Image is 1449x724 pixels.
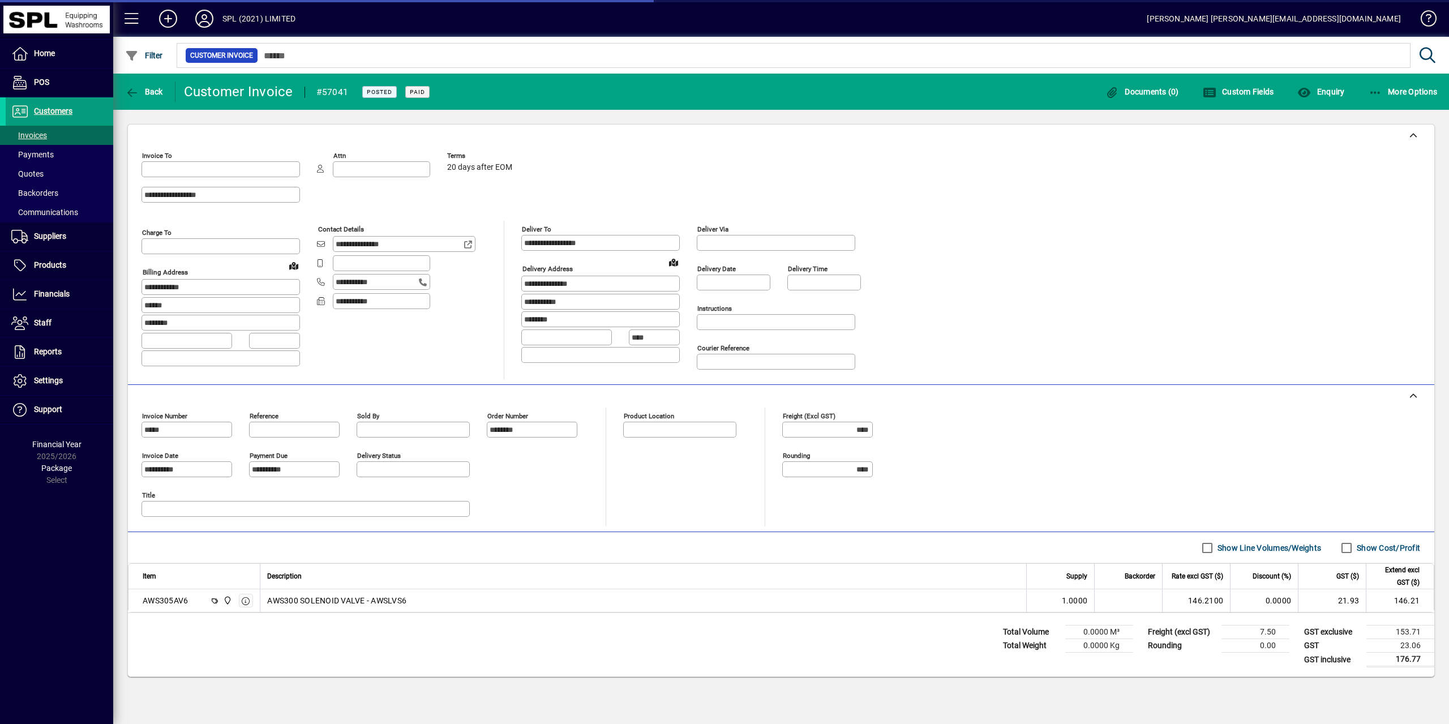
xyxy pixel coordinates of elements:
div: 146.2100 [1169,595,1223,606]
span: Posted [367,88,392,96]
button: Custom Fields [1200,82,1277,102]
td: GST inclusive [1298,653,1366,667]
td: 176.77 [1366,653,1434,667]
span: Customer Invoice [190,50,253,61]
a: Communications [6,203,113,222]
span: Supply [1066,570,1087,582]
td: 23.06 [1366,639,1434,653]
span: Support [34,405,62,414]
a: Support [6,396,113,424]
a: Suppliers [6,222,113,251]
mat-label: Freight (excl GST) [783,412,835,420]
span: Package [41,464,72,473]
a: Reports [6,338,113,366]
a: POS [6,68,113,97]
label: Show Line Volumes/Weights [1215,542,1321,554]
span: Back [125,87,163,96]
mat-label: Courier Reference [697,344,749,352]
a: Backorders [6,183,113,203]
span: Quotes [11,169,44,178]
div: Customer Invoice [184,83,293,101]
td: 153.71 [1366,626,1434,639]
span: Financials [34,289,70,298]
span: 20 days after EOM [447,163,512,172]
a: Products [6,251,113,280]
td: GST [1298,639,1366,653]
span: Discount (%) [1253,570,1291,582]
app-page-header-button: Back [113,82,175,102]
button: Documents (0) [1103,82,1182,102]
span: Home [34,49,55,58]
mat-label: Reference [250,412,278,420]
a: Payments [6,145,113,164]
span: SPL (2021) Limited [220,594,233,607]
mat-label: Rounding [783,452,810,460]
span: More Options [1369,87,1438,96]
span: Filter [125,51,163,60]
mat-label: Invoice number [142,412,187,420]
mat-label: Instructions [697,305,732,312]
span: POS [34,78,49,87]
span: Backorder [1125,570,1155,582]
span: Paid [410,88,425,96]
mat-label: Deliver via [697,225,728,233]
mat-label: Delivery time [788,265,828,273]
span: Enquiry [1297,87,1344,96]
td: 146.21 [1366,589,1434,612]
mat-label: Deliver To [522,225,551,233]
a: View on map [665,253,683,271]
td: 21.93 [1298,589,1366,612]
span: Backorders [11,189,58,198]
mat-label: Delivery date [697,265,736,273]
span: Extend excl GST ($) [1373,564,1420,589]
span: Invoices [11,131,47,140]
button: Back [122,82,166,102]
span: Reports [34,347,62,356]
label: Show Cost/Profit [1354,542,1420,554]
span: Rate excl GST ($) [1172,570,1223,582]
td: 0.0000 [1230,589,1298,612]
a: Invoices [6,126,113,145]
span: Payments [11,150,54,159]
span: Suppliers [34,232,66,241]
a: Quotes [6,164,113,183]
a: Knowledge Base [1412,2,1435,39]
a: Settings [6,367,113,395]
mat-label: Attn [333,152,346,160]
span: GST ($) [1336,570,1359,582]
td: 0.0000 Kg [1065,639,1133,653]
div: AWS305AV6 [143,595,188,606]
div: [PERSON_NAME] [PERSON_NAME][EMAIL_ADDRESS][DOMAIN_NAME] [1147,10,1401,28]
button: Enquiry [1294,82,1347,102]
td: Total Volume [997,626,1065,639]
mat-label: Invoice date [142,452,178,460]
td: 0.0000 M³ [1065,626,1133,639]
span: AWS300 SOLENOID VALVE - AWSLVS6 [267,595,406,606]
span: Documents (0) [1105,87,1179,96]
a: Staff [6,309,113,337]
td: 7.50 [1221,626,1289,639]
button: Filter [122,45,166,66]
a: Home [6,40,113,68]
a: View on map [285,256,303,275]
button: More Options [1366,82,1441,102]
span: Terms [447,152,515,160]
span: 1.0000 [1062,595,1088,606]
span: Products [34,260,66,269]
span: Item [143,570,156,582]
td: Total Weight [997,639,1065,653]
button: Profile [186,8,222,29]
div: SPL (2021) LIMITED [222,10,295,28]
span: Financial Year [32,440,82,449]
mat-label: Title [142,491,155,499]
mat-label: Charge To [142,229,172,237]
td: 0.00 [1221,639,1289,653]
mat-label: Product location [624,412,674,420]
mat-label: Sold by [357,412,379,420]
span: Communications [11,208,78,217]
span: Description [267,570,302,582]
span: Settings [34,376,63,385]
td: Freight (excl GST) [1142,626,1221,639]
mat-label: Payment due [250,452,288,460]
mat-label: Order number [487,412,528,420]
